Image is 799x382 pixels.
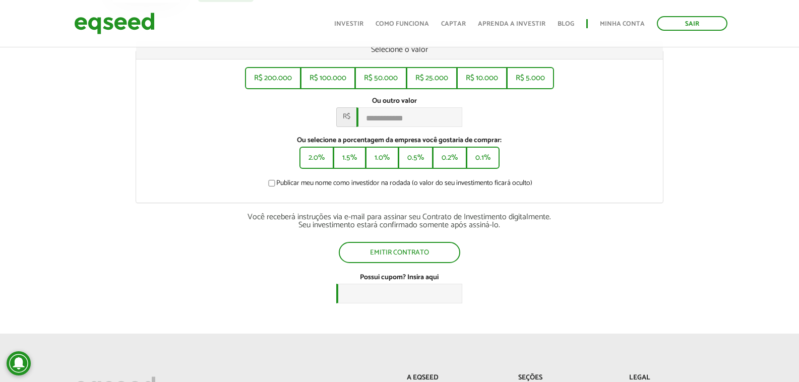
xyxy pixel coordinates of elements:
button: 1.5% [333,147,366,169]
a: Sair [657,16,727,31]
button: Emitir contrato [339,242,460,263]
div: Você receberá instruções via e-mail para assinar seu Contrato de Investimento digitalmente. Seu i... [136,213,663,229]
input: Publicar meu nome como investidor na rodada (o valor do seu investimento ficará oculto) [263,180,281,186]
label: Ou selecione a porcentagem da empresa você gostaria de comprar: [144,137,655,144]
button: R$ 50.000 [355,67,407,89]
a: Aprenda a investir [478,21,545,27]
button: R$ 5.000 [507,67,554,89]
span: R$ [336,107,356,127]
button: 2.0% [299,147,334,169]
img: EqSeed [74,10,155,37]
label: Ou outro valor [372,98,417,105]
label: Publicar meu nome como investidor na rodada (o valor do seu investimento ficará oculto) [266,180,532,190]
a: Investir [334,21,363,27]
label: Possui cupom? Insira aqui [360,274,439,281]
button: R$ 25.000 [406,67,457,89]
button: 0.5% [398,147,433,169]
a: Como funciona [376,21,429,27]
a: Blog [558,21,574,27]
button: R$ 10.000 [457,67,507,89]
button: R$ 200.000 [245,67,301,89]
a: Captar [441,21,466,27]
span: Selecione o valor [371,43,428,56]
button: 1.0% [365,147,399,169]
button: R$ 100.000 [300,67,355,89]
button: 0.1% [466,147,500,169]
button: 0.2% [433,147,467,169]
a: Minha conta [600,21,645,27]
